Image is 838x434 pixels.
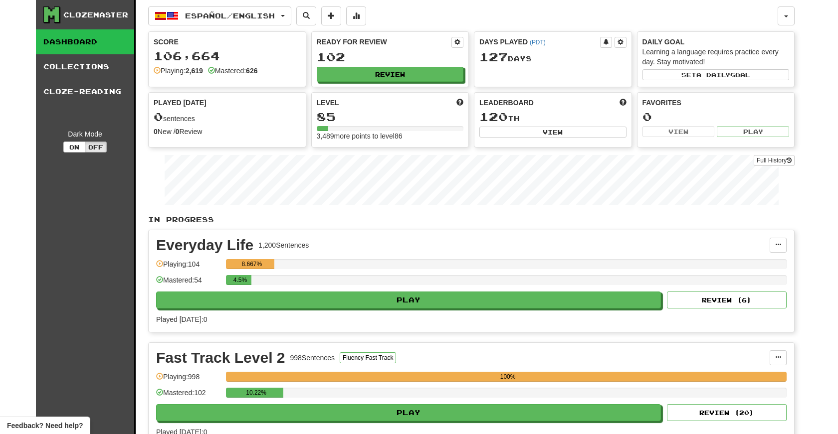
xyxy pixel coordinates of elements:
[156,291,661,308] button: Play
[340,352,396,363] button: Fluency Fast Track
[479,127,627,138] button: View
[154,127,301,137] div: New / Review
[156,372,221,388] div: Playing: 998
[154,110,163,124] span: 0
[642,69,790,80] button: Seta dailygoal
[229,388,283,398] div: 10.22%
[7,421,83,431] span: Open feedback widget
[156,315,207,323] span: Played [DATE]: 0
[317,67,464,82] button: Review
[148,6,291,25] button: Español/English
[154,111,301,124] div: sentences
[317,131,464,141] div: 3,489 more points to level 86
[317,51,464,63] div: 102
[754,155,795,166] a: Full History
[154,66,203,76] div: Playing:
[479,50,508,64] span: 127
[229,275,251,285] div: 4.5%
[321,6,341,25] button: Add sentence to collection
[317,111,464,123] div: 85
[479,37,600,47] div: Days Played
[43,129,127,139] div: Dark Mode
[156,388,221,404] div: Mastered: 102
[154,50,301,62] div: 106,664
[36,79,134,104] a: Cloze-Reading
[156,350,285,365] div: Fast Track Level 2
[154,98,207,108] span: Played [DATE]
[208,66,258,76] div: Mastered:
[456,98,463,108] span: Score more points to level up
[317,98,339,108] span: Level
[36,54,134,79] a: Collections
[642,47,790,67] div: Learning a language requires practice every day. Stay motivated!
[156,275,221,291] div: Mastered: 54
[296,6,316,25] button: Search sentences
[642,98,790,108] div: Favorites
[696,71,730,78] span: a daily
[642,126,715,137] button: View
[346,6,366,25] button: More stats
[717,126,789,137] button: Play
[185,11,275,20] span: Español / English
[156,404,661,421] button: Play
[317,37,452,47] div: Ready for Review
[154,128,158,136] strong: 0
[85,142,107,152] button: Off
[186,67,203,75] strong: 2,619
[229,259,274,269] div: 8.667%
[290,353,335,363] div: 998 Sentences
[36,29,134,54] a: Dashboard
[479,110,508,124] span: 120
[246,67,257,75] strong: 626
[156,238,253,253] div: Everyday Life
[530,39,546,46] a: (PDT)
[63,10,128,20] div: Clozemaster
[154,37,301,47] div: Score
[229,372,787,382] div: 100%
[667,404,787,421] button: Review (20)
[479,98,534,108] span: Leaderboard
[176,128,180,136] strong: 0
[667,291,787,308] button: Review (6)
[258,240,309,250] div: 1,200 Sentences
[642,37,790,47] div: Daily Goal
[63,142,85,152] button: On
[642,111,790,123] div: 0
[156,259,221,276] div: Playing: 104
[479,111,627,124] div: th
[148,215,795,225] p: In Progress
[620,98,627,108] span: This week in points, UTC
[479,51,627,64] div: Day s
